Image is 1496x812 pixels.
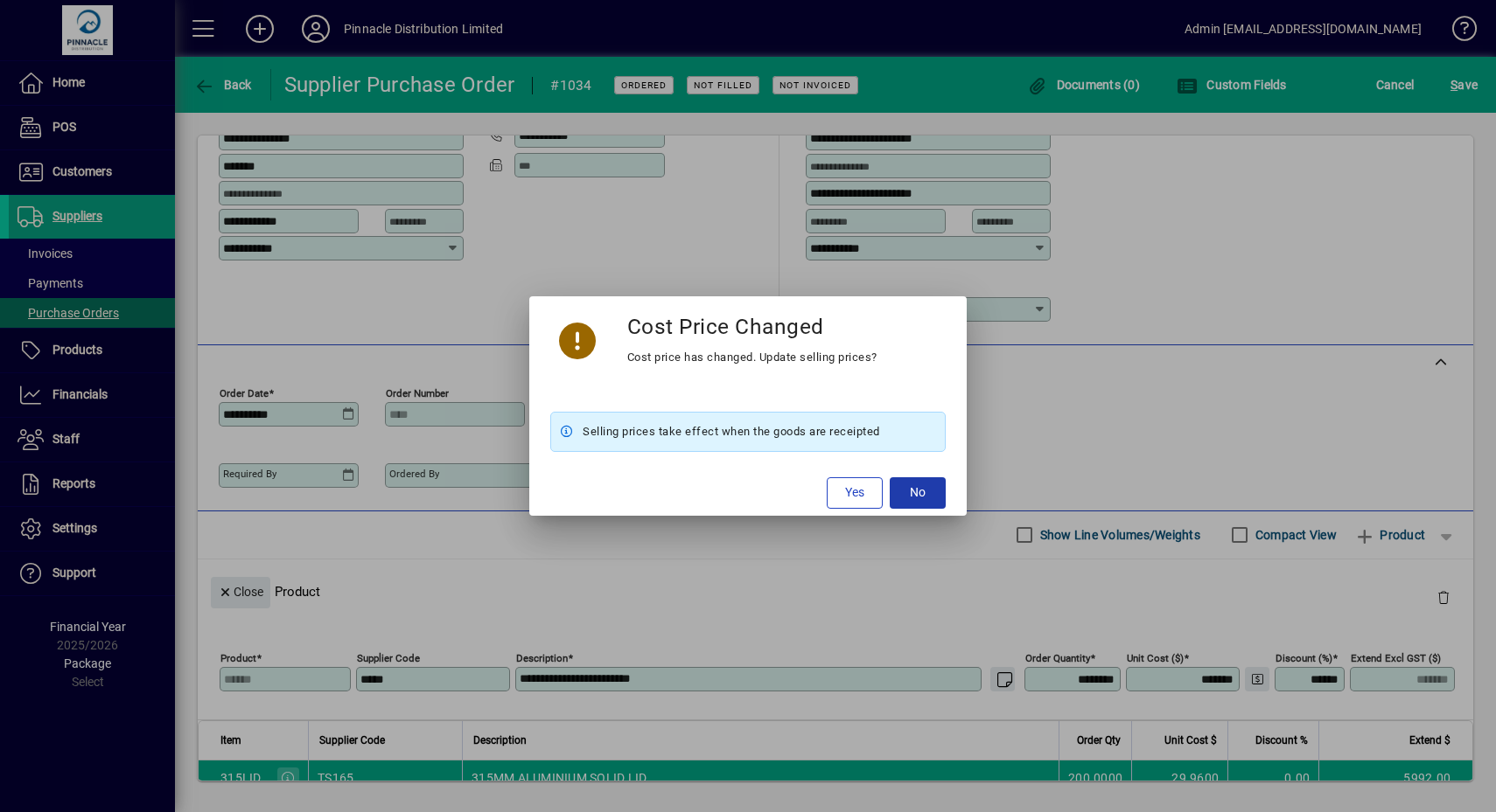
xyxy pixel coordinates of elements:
span: Selling prices take effect when the goods are receipted [583,421,880,442]
button: Yes [827,477,883,509]
button: No [890,477,946,509]
div: Cost price has changed. Update selling prices? [627,347,877,368]
span: No [910,483,926,502]
span: Yes [845,483,864,502]
h3: Cost Price Changed [627,314,824,339]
